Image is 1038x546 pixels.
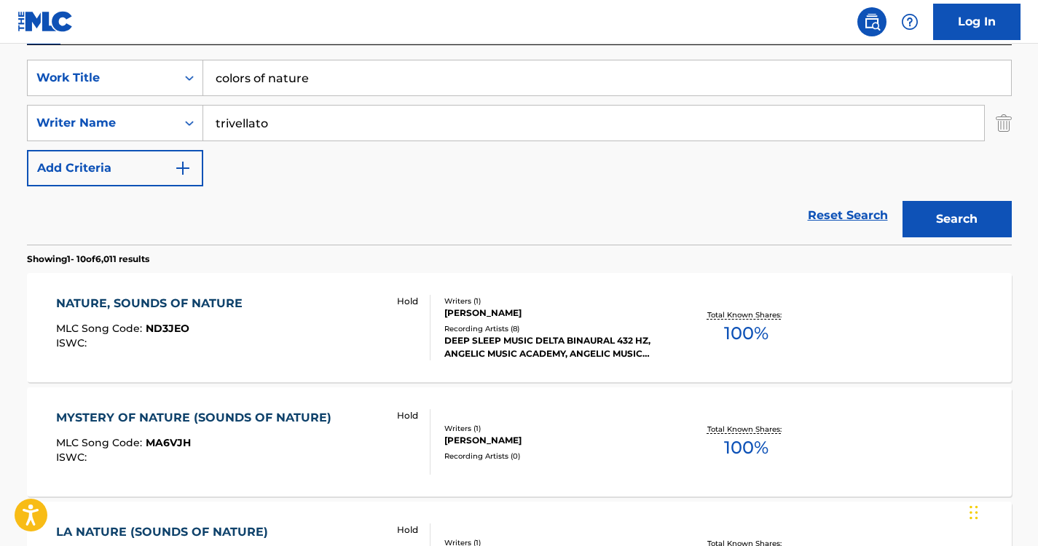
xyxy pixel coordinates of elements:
[27,273,1012,382] a: NATURE, SOUNDS OF NATUREMLC Song Code:ND3JEOISWC: HoldWriters (1)[PERSON_NAME]Recording Artists (...
[56,295,250,312] div: NATURE, SOUNDS OF NATURE
[965,476,1038,546] iframe: Chat Widget
[707,309,785,320] p: Total Known Shares:
[996,105,1012,141] img: Delete Criterion
[27,60,1012,245] form: Search Form
[27,253,149,266] p: Showing 1 - 10 of 6,011 results
[397,409,418,422] p: Hold
[27,387,1012,496] a: MYSTERY OF NATURE (SOUNDS OF NATURE)MLC Song Code:MA6VJHISWC: HoldWriters (1)[PERSON_NAME]Recordi...
[801,199,895,232] a: Reset Search
[444,296,664,306] div: Writers ( 1 )
[146,436,191,449] span: MA6VJH
[444,423,664,434] div: Writers ( 1 )
[707,424,785,435] p: Total Known Shares:
[863,13,881,31] img: search
[56,322,146,335] span: MLC Song Code :
[397,523,418,537] p: Hold
[444,306,664,320] div: [PERSON_NAME]
[724,320,768,347] span: 100 %
[444,323,664,334] div: Recording Artists ( 8 )
[903,201,1012,237] button: Search
[56,523,275,541] div: LA NATURE (SOUNDS OF NATURE)
[970,491,978,534] div: Drag
[444,451,664,462] div: Recording Artists ( 0 )
[901,13,919,31] img: help
[444,434,664,447] div: [PERSON_NAME]
[174,159,192,177] img: 9d2ae6d4665cec9f34b9.svg
[933,4,1021,40] a: Log In
[27,150,203,186] button: Add Criteria
[36,69,168,87] div: Work Title
[857,7,886,36] a: Public Search
[56,409,339,427] div: MYSTERY OF NATURE (SOUNDS OF NATURE)
[146,322,189,335] span: ND3JEO
[36,114,168,132] div: Writer Name
[56,336,90,349] span: ISWC :
[397,295,418,308] p: Hold
[444,334,664,360] div: DEEP SLEEP MUSIC DELTA BINAURAL 432 HZ, ANGELIC MUSIC ACADEMY, ANGELIC MUSIC ACADEMY,ANGELIC MUSI...
[56,436,146,449] span: MLC Song Code :
[895,7,924,36] div: Help
[724,435,768,461] span: 100 %
[56,451,90,464] span: ISWC :
[17,11,74,32] img: MLC Logo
